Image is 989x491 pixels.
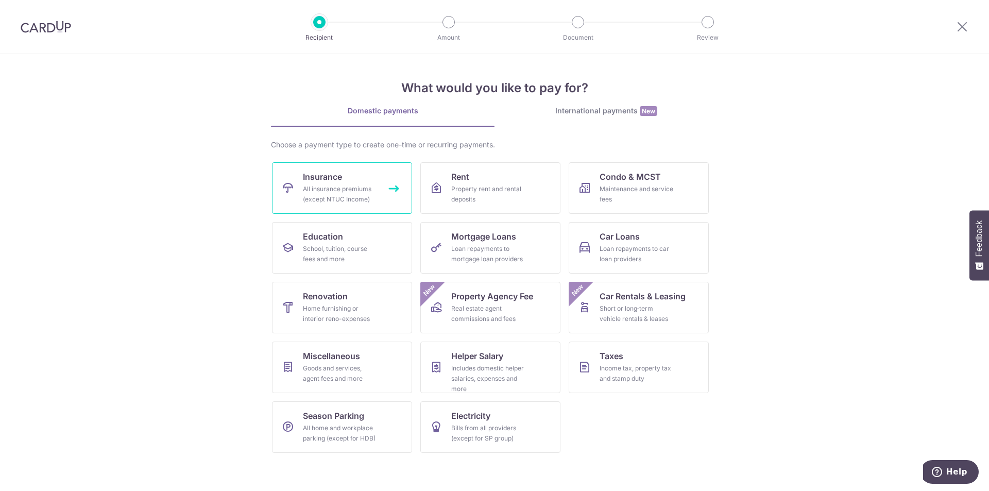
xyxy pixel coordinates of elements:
a: Helper SalaryIncludes domestic helper salaries, expenses and more [420,342,560,393]
span: Education [303,230,343,243]
h4: What would you like to pay for? [271,79,718,97]
span: Electricity [451,410,490,422]
div: Property rent and rental deposits [451,184,525,205]
a: Condo & MCSTMaintenance and service fees [569,162,709,214]
p: Amount [411,32,487,43]
div: Goods and services, agent fees and more [303,363,377,384]
div: Home furnishing or interior reno-expenses [303,303,377,324]
span: New [640,106,657,116]
a: EducationSchool, tuition, course fees and more [272,222,412,274]
a: MiscellaneousGoods and services, agent fees and more [272,342,412,393]
div: Bills from all providers (except for SP group) [451,423,525,444]
span: Property Agency Fee [451,290,533,302]
a: RentProperty rent and rental deposits [420,162,560,214]
iframe: Opens a widget where you can find more information [923,460,979,486]
span: Helper Salary [451,350,503,362]
p: Review [670,32,746,43]
div: Real estate agent commissions and fees [451,303,525,324]
span: Season Parking [303,410,364,422]
span: Taxes [600,350,623,362]
a: RenovationHome furnishing or interior reno-expenses [272,282,412,333]
button: Feedback - Show survey [969,210,989,280]
div: Includes domestic helper salaries, expenses and more [451,363,525,394]
div: Short or long‑term vehicle rentals & leases [600,303,674,324]
a: Car Rentals & LeasingShort or long‑term vehicle rentals & leasesNew [569,282,709,333]
div: All home and workplace parking (except for HDB) [303,423,377,444]
span: Feedback [975,221,984,257]
span: Car Rentals & Leasing [600,290,686,302]
div: Choose a payment type to create one-time or recurring payments. [271,140,718,150]
div: All insurance premiums (except NTUC Income) [303,184,377,205]
div: International payments [494,106,718,116]
p: Recipient [281,32,357,43]
a: Property Agency FeeReal estate agent commissions and feesNew [420,282,560,333]
div: Domestic payments [271,106,494,116]
span: Rent [451,171,469,183]
a: ElectricityBills from all providers (except for SP group) [420,401,560,453]
span: Mortgage Loans [451,230,516,243]
div: Loan repayments to car loan providers [600,244,674,264]
span: New [421,282,438,299]
a: Season ParkingAll home and workplace parking (except for HDB) [272,401,412,453]
span: Insurance [303,171,342,183]
span: Car Loans [600,230,640,243]
span: Condo & MCST [600,171,661,183]
div: Income tax, property tax and stamp duty [600,363,674,384]
span: Miscellaneous [303,350,360,362]
p: Document [540,32,616,43]
div: School, tuition, course fees and more [303,244,377,264]
a: InsuranceAll insurance premiums (except NTUC Income) [272,162,412,214]
img: CardUp [21,21,71,33]
div: Maintenance and service fees [600,184,674,205]
a: Car LoansLoan repayments to car loan providers [569,222,709,274]
a: TaxesIncome tax, property tax and stamp duty [569,342,709,393]
span: Renovation [303,290,348,302]
a: Mortgage LoansLoan repayments to mortgage loan providers [420,222,560,274]
div: Loan repayments to mortgage loan providers [451,244,525,264]
span: New [569,282,586,299]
